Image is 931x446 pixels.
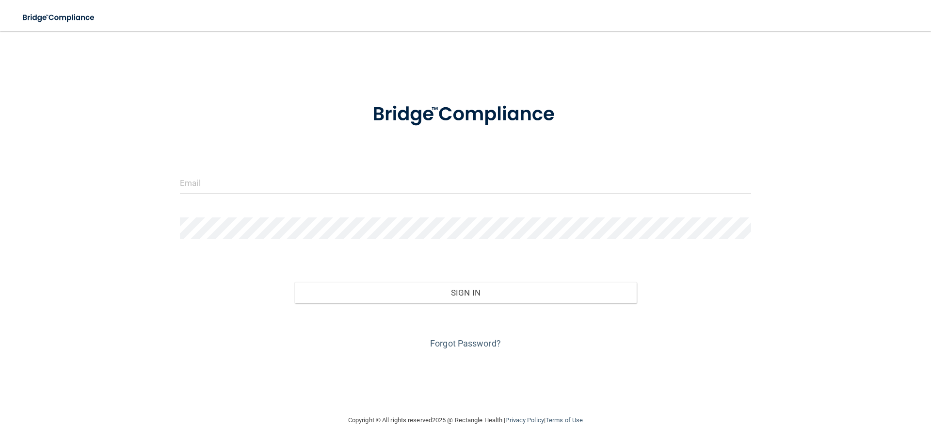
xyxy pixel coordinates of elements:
[180,172,751,194] input: Email
[15,8,104,28] img: bridge_compliance_login_screen.278c3ca4.svg
[294,282,637,303] button: Sign In
[546,416,583,424] a: Terms of Use
[289,405,642,436] div: Copyright © All rights reserved 2025 @ Rectangle Health | |
[505,416,544,424] a: Privacy Policy
[430,338,501,348] a: Forgot Password?
[353,89,578,140] img: bridge_compliance_login_screen.278c3ca4.svg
